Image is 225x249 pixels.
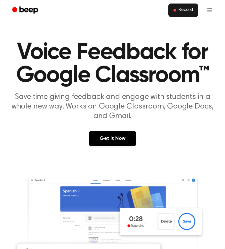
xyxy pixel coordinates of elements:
[8,41,217,87] h1: Voice Feedback for Google Classroom™
[168,4,198,17] button: Record
[8,4,44,17] a: Beep
[179,7,193,13] span: Record
[202,3,217,18] button: Open menu
[8,92,217,121] p: Save time giving feedback and engage with students in a whole new way. Works on Google Classroom,...
[89,131,136,146] a: Get It Now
